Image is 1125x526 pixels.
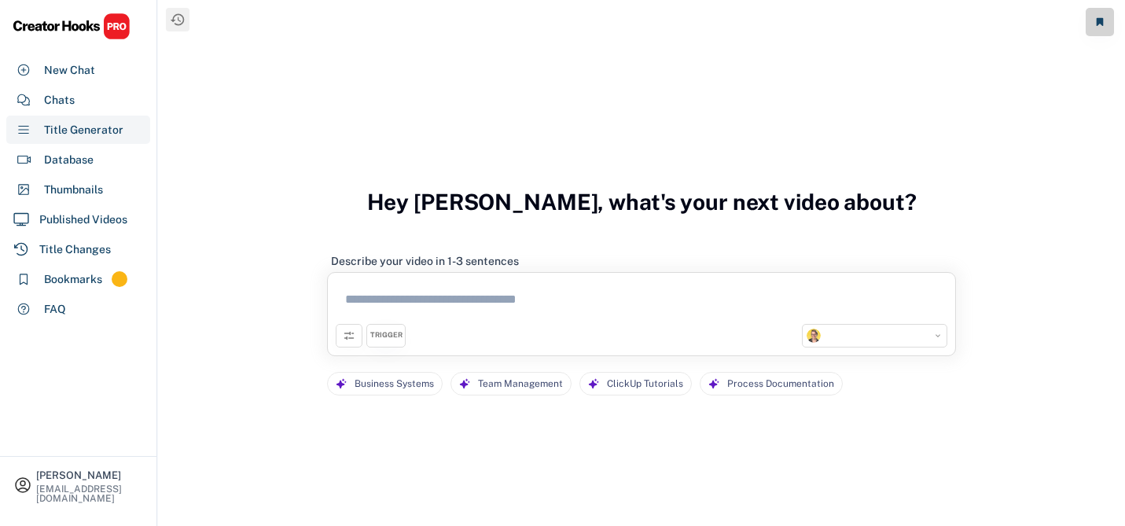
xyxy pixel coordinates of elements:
[44,301,66,318] div: FAQ
[44,152,94,168] div: Database
[367,172,917,232] h3: Hey [PERSON_NAME], what's your next video about?
[355,373,434,395] div: Business Systems
[44,182,103,198] div: Thumbnails
[44,92,75,109] div: Chats
[44,62,95,79] div: New Chat
[44,271,102,288] div: Bookmarks
[807,329,821,343] img: channels4_profile.jpg
[727,373,834,395] div: Process Documentation
[36,484,143,503] div: [EMAIL_ADDRESS][DOMAIN_NAME]
[36,470,143,480] div: [PERSON_NAME]
[13,13,131,40] img: CHPRO%20Logo.svg
[39,212,127,228] div: Published Videos
[44,122,123,138] div: Title Generator
[370,330,403,340] div: TRIGGER
[331,254,519,268] div: Describe your video in 1-3 sentences
[607,373,683,395] div: ClickUp Tutorials
[478,373,563,395] div: Team Management
[39,241,111,258] div: Title Changes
